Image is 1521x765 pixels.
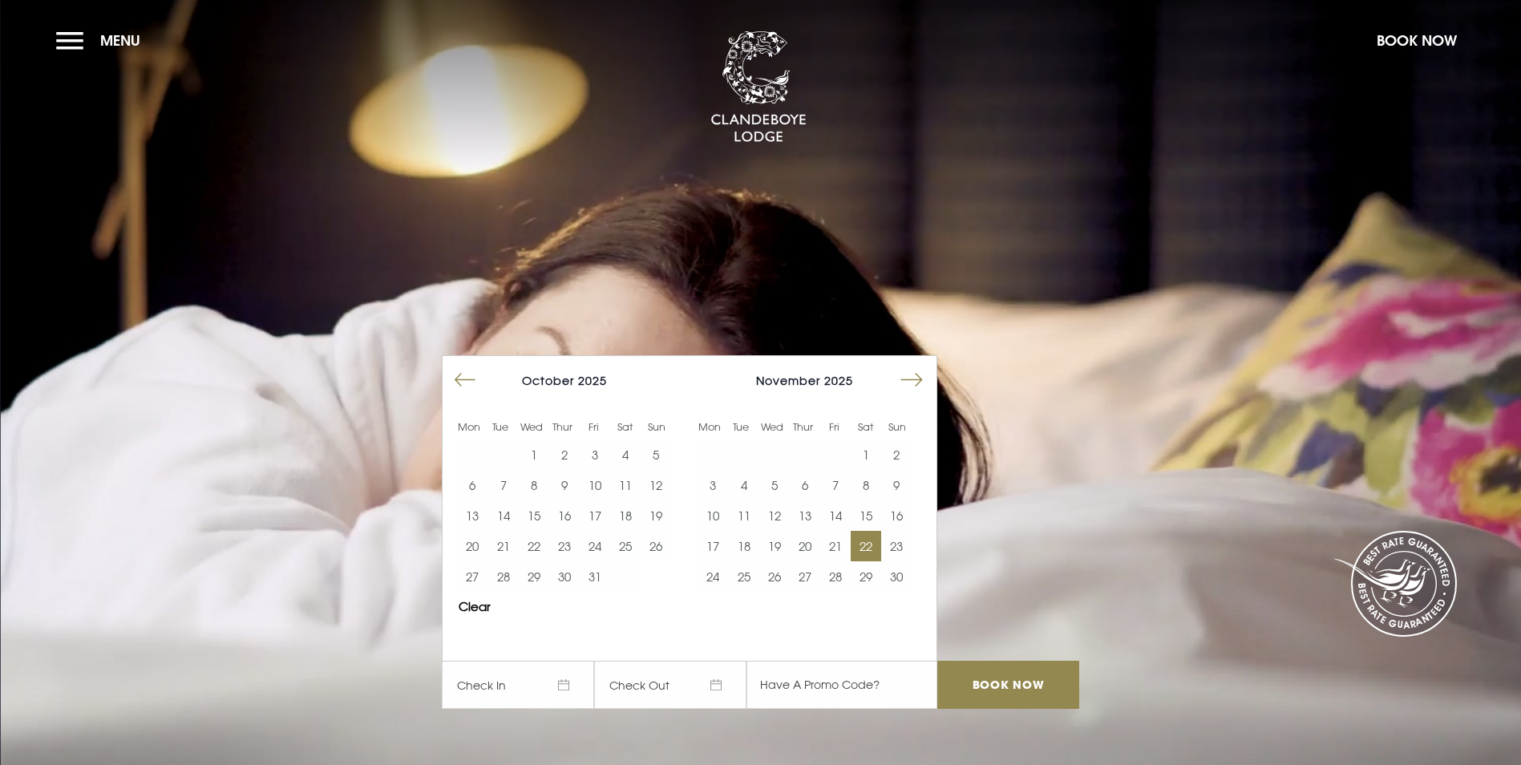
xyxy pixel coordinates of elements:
[698,561,728,592] button: 24
[881,500,912,531] button: 16
[487,500,518,531] td: Choose Tuesday, October 14, 2025 as your start date.
[710,31,807,144] img: Clandeboye Lodge
[580,439,610,470] td: Choose Friday, October 3, 2025 as your start date.
[851,470,881,500] button: 8
[580,470,610,500] td: Choose Friday, October 10, 2025 as your start date.
[820,531,851,561] td: Choose Friday, November 21, 2025 as your start date.
[457,500,487,531] button: 13
[519,439,549,470] button: 1
[759,531,790,561] td: Choose Wednesday, November 19, 2025 as your start date.
[851,470,881,500] td: Choose Saturday, November 8, 2025 as your start date.
[641,470,671,500] button: 12
[1369,23,1465,58] button: Book Now
[746,661,937,709] input: Have A Promo Code?
[549,439,580,470] button: 2
[519,561,549,592] button: 29
[820,500,851,531] button: 14
[820,470,851,500] button: 7
[641,439,671,470] button: 5
[881,531,912,561] td: Choose Sunday, November 23, 2025 as your start date.
[578,374,607,387] span: 2025
[824,374,853,387] span: 2025
[641,531,671,561] button: 26
[820,531,851,561] button: 21
[549,500,580,531] td: Choose Thursday, October 16, 2025 as your start date.
[459,601,491,613] button: Clear
[457,531,487,561] td: Choose Monday, October 20, 2025 as your start date.
[881,470,912,500] button: 9
[487,470,518,500] td: Choose Tuesday, October 7, 2025 as your start date.
[698,470,728,500] td: Choose Monday, November 3, 2025 as your start date.
[580,531,610,561] button: 24
[487,500,518,531] button: 14
[487,561,518,592] td: Choose Tuesday, October 28, 2025 as your start date.
[610,470,641,500] td: Choose Saturday, October 11, 2025 as your start date.
[442,661,594,709] span: Check In
[457,531,487,561] button: 20
[881,439,912,470] button: 2
[851,561,881,592] button: 29
[728,500,758,531] td: Choose Tuesday, November 11, 2025 as your start date.
[457,561,487,592] td: Choose Monday, October 27, 2025 as your start date.
[610,531,641,561] button: 25
[851,500,881,531] td: Choose Saturday, November 15, 2025 as your start date.
[881,561,912,592] button: 30
[937,661,1078,709] input: Book Now
[728,561,758,592] td: Choose Tuesday, November 25, 2025 as your start date.
[519,500,549,531] td: Choose Wednesday, October 15, 2025 as your start date.
[594,661,746,709] span: Check Out
[610,439,641,470] button: 4
[519,561,549,592] td: Choose Wednesday, October 29, 2025 as your start date.
[728,500,758,531] button: 11
[790,531,820,561] button: 20
[641,531,671,561] td: Choose Sunday, October 26, 2025 as your start date.
[698,500,728,531] td: Choose Monday, November 10, 2025 as your start date.
[728,470,758,500] button: 4
[790,500,820,531] button: 13
[756,374,820,387] span: November
[851,439,881,470] button: 1
[549,439,580,470] td: Choose Thursday, October 2, 2025 as your start date.
[698,531,728,561] button: 17
[487,470,518,500] button: 7
[728,561,758,592] button: 25
[580,531,610,561] td: Choose Friday, October 24, 2025 as your start date.
[820,470,851,500] td: Choose Friday, November 7, 2025 as your start date.
[580,561,610,592] td: Choose Friday, October 31, 2025 as your start date.
[820,561,851,592] button: 28
[759,561,790,592] td: Choose Wednesday, November 26, 2025 as your start date.
[519,470,549,500] button: 8
[881,439,912,470] td: Choose Sunday, November 2, 2025 as your start date.
[487,531,518,561] button: 21
[728,531,758,561] button: 18
[790,561,820,592] td: Choose Thursday, November 27, 2025 as your start date.
[487,531,518,561] td: Choose Tuesday, October 21, 2025 as your start date.
[728,470,758,500] td: Choose Tuesday, November 4, 2025 as your start date.
[519,470,549,500] td: Choose Wednesday, October 8, 2025 as your start date.
[759,470,790,500] button: 5
[851,531,881,561] td: Choose Saturday, November 22, 2025 as your start date.
[851,500,881,531] button: 15
[487,561,518,592] button: 28
[759,500,790,531] td: Choose Wednesday, November 12, 2025 as your start date.
[881,500,912,531] td: Choose Sunday, November 16, 2025 as your start date.
[549,561,580,592] td: Choose Thursday, October 30, 2025 as your start date.
[450,365,480,395] button: Move backward to switch to the previous month.
[896,365,927,395] button: Move forward to switch to the next month.
[610,500,641,531] button: 18
[759,470,790,500] td: Choose Wednesday, November 5, 2025 as your start date.
[457,561,487,592] button: 27
[728,531,758,561] td: Choose Tuesday, November 18, 2025 as your start date.
[519,531,549,561] td: Choose Wednesday, October 22, 2025 as your start date.
[759,561,790,592] button: 26
[549,470,580,500] td: Choose Thursday, October 9, 2025 as your start date.
[641,439,671,470] td: Choose Sunday, October 5, 2025 as your start date.
[519,439,549,470] td: Choose Wednesday, October 1, 2025 as your start date.
[881,561,912,592] td: Choose Sunday, November 30, 2025 as your start date.
[851,439,881,470] td: Choose Saturday, November 1, 2025 as your start date.
[457,500,487,531] td: Choose Monday, October 13, 2025 as your start date.
[522,374,574,387] span: October
[790,561,820,592] button: 27
[790,531,820,561] td: Choose Thursday, November 20, 2025 as your start date.
[610,500,641,531] td: Choose Saturday, October 18, 2025 as your start date.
